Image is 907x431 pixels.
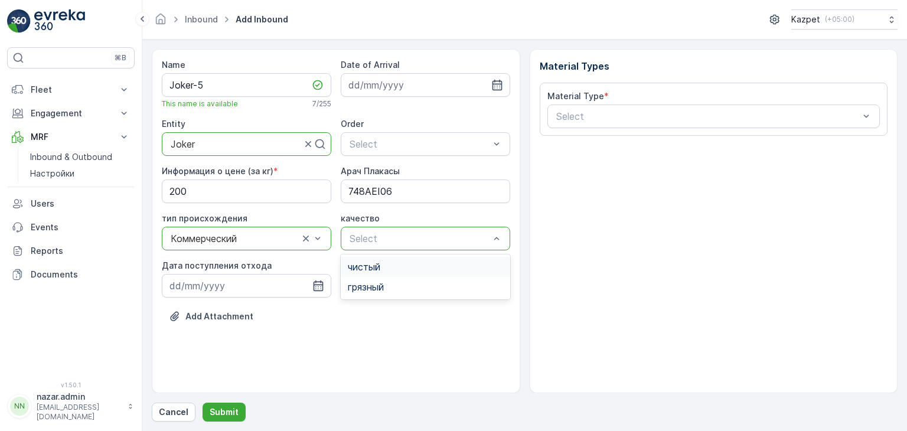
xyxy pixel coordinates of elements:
[115,53,126,63] p: ⌘B
[154,17,167,27] a: Homepage
[31,245,130,257] p: Reports
[341,213,380,223] label: качество
[31,131,111,143] p: MRF
[185,14,218,24] a: Inbound
[7,192,135,215] a: Users
[7,263,135,286] a: Documents
[233,14,291,25] span: Add Inbound
[7,125,135,149] button: MRF
[31,198,130,210] p: Users
[185,311,253,322] p: Add Attachment
[7,215,135,239] a: Events
[547,91,604,101] label: Material Type
[162,119,185,129] label: Entity
[162,60,185,70] label: Name
[791,9,898,30] button: Kazpet(+05:00)
[25,165,135,182] a: Настройки
[825,15,854,24] p: ( +05:00 )
[31,107,111,119] p: Engagement
[203,403,246,422] button: Submit
[31,269,130,280] p: Documents
[7,239,135,263] a: Reports
[7,381,135,388] span: v 1.50.1
[162,307,260,326] button: Upload File
[10,397,29,416] div: NN
[31,221,130,233] p: Events
[791,14,820,25] p: Kazpet
[30,168,74,179] p: Настройки
[37,391,122,403] p: nazar.admin
[348,282,384,292] span: грязный
[7,391,135,422] button: NNnazar.admin[EMAIL_ADDRESS][DOMAIN_NAME]
[341,166,400,176] label: Арач Плакасы
[162,274,331,298] input: dd/mm/yyyy
[7,78,135,102] button: Fleet
[30,151,112,163] p: Inbound & Outbound
[7,102,135,125] button: Engagement
[159,406,188,418] p: Cancel
[162,99,238,109] span: This name is available
[152,403,195,422] button: Cancel
[25,149,135,165] a: Inbound & Outbound
[210,406,239,418] p: Submit
[7,9,31,33] img: logo
[31,84,111,96] p: Fleet
[341,119,364,129] label: Order
[37,403,122,422] p: [EMAIL_ADDRESS][DOMAIN_NAME]
[348,262,380,272] span: чистый
[341,73,510,97] input: dd/mm/yyyy
[162,260,272,270] label: Дата поступления отхода
[540,59,888,73] p: Material Types
[312,99,331,109] p: 7 / 255
[341,60,400,70] label: Date of Arrival
[350,231,490,246] p: Select
[162,166,273,176] label: Информация о цене (за кг)
[162,213,247,223] label: тип происхождения
[350,137,490,151] p: Select
[556,109,860,123] p: Select
[34,9,85,33] img: logo_light-DOdMpM7g.png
